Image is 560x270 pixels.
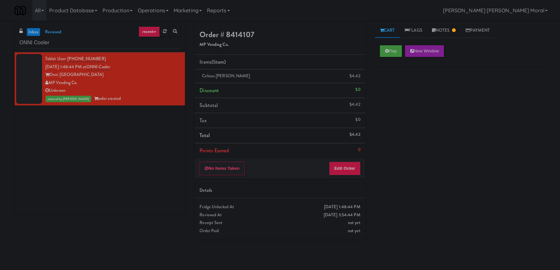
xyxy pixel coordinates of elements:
div: Fridge Unlocked At [199,203,360,211]
button: New Window [405,45,444,57]
li: Tablet User· [PHONE_NUMBER][DATE] 1:48:44 PM atONNI CoolerOnni [GEOGRAPHIC_DATA]MP Vending Co.Unk... [15,52,185,105]
a: Cart [375,23,400,38]
span: (1 ) [211,58,226,66]
button: Edit Order [329,162,361,175]
span: [DATE] 1:48:44 PM at [45,64,86,70]
div: MP Vending Co. [45,79,180,87]
button: Play [380,45,402,57]
ng-pluralize: item [215,58,224,66]
div: Onni [GEOGRAPHIC_DATA] [45,71,180,79]
div: Details [199,187,360,195]
div: Reviewed At [199,211,360,219]
h5: MP Vending Co. [199,42,360,47]
span: Celsius [PERSON_NAME] [202,73,250,79]
span: Subtotal [199,102,218,109]
div: [DATE] 1:48:44 PM [324,203,361,211]
div: $0 [355,116,360,124]
span: Points Earned [199,147,229,154]
a: ONNI Cooler [86,64,110,70]
span: order created [94,95,121,102]
div: $4.42 [350,72,361,80]
a: recent [139,27,160,37]
a: Flags [400,23,427,38]
a: Notes [427,23,461,38]
div: Receipt Sent [199,219,360,227]
span: not yet [348,228,361,234]
a: Payment [461,23,495,38]
div: 0 [358,146,361,154]
div: [DATE] 3:54:44 PM [324,211,361,219]
span: not yet [348,220,361,226]
div: $4.42 [350,131,361,139]
span: Tax [199,117,206,124]
div: Unknown [45,87,180,95]
img: Micromart [15,5,26,16]
span: reviewed by [PERSON_NAME] [46,96,91,102]
span: Items [199,58,226,66]
a: inbox [27,28,40,36]
button: No Items Taken [199,162,245,175]
a: reviewed [43,28,63,36]
div: Order Paid [199,227,360,235]
span: Discount [199,87,219,94]
span: · [PHONE_NUMBER] [65,56,106,62]
h4: Order # 8414107 [199,30,360,39]
div: $4.42 [350,101,361,109]
div: $0 [355,86,360,94]
input: Search vision orders [19,37,180,49]
a: Tablet User· [PHONE_NUMBER] [45,56,106,62]
span: Total [199,132,210,139]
